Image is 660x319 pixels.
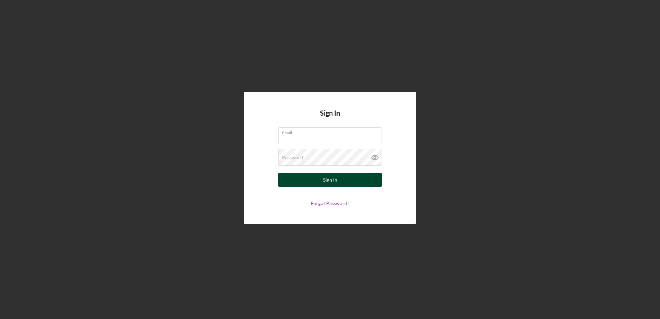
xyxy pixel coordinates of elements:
label: Email [282,128,381,135]
h4: Sign In [320,109,340,127]
label: Password [282,155,303,160]
div: Sign In [323,173,337,187]
a: Forgot Password? [311,200,349,206]
button: Sign In [278,173,382,187]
